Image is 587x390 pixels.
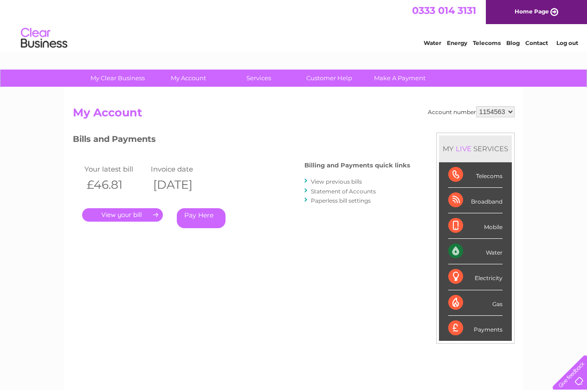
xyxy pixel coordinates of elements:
a: Contact [525,39,548,46]
a: Make A Payment [361,70,438,87]
a: My Account [150,70,226,87]
a: My Clear Business [79,70,156,87]
a: View previous bills [311,178,362,185]
a: . [82,208,163,222]
h2: My Account [73,106,515,124]
div: Water [448,239,503,264]
img: logo.png [20,24,68,52]
div: LIVE [454,144,473,153]
a: Paperless bill settings [311,197,371,204]
div: Account number [428,106,515,117]
a: Blog [506,39,520,46]
a: Statement of Accounts [311,188,376,195]
a: Telecoms [473,39,501,46]
div: Electricity [448,264,503,290]
div: Telecoms [448,162,503,188]
a: Log out [556,39,578,46]
td: Invoice date [148,163,215,175]
a: Pay Here [177,208,226,228]
div: Broadband [448,188,503,213]
th: [DATE] [148,175,215,194]
a: Energy [447,39,467,46]
a: Services [220,70,297,87]
div: MY SERVICES [439,135,512,162]
div: Gas [448,290,503,316]
th: £46.81 [82,175,149,194]
a: Water [424,39,441,46]
h4: Billing and Payments quick links [304,162,410,169]
div: Clear Business is a trading name of Verastar Limited (registered in [GEOGRAPHIC_DATA] No. 3667643... [75,5,513,45]
td: Your latest bill [82,163,149,175]
a: Customer Help [291,70,368,87]
h3: Bills and Payments [73,133,410,149]
div: Mobile [448,213,503,239]
div: Payments [448,316,503,341]
a: 0333 014 3131 [412,5,476,16]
